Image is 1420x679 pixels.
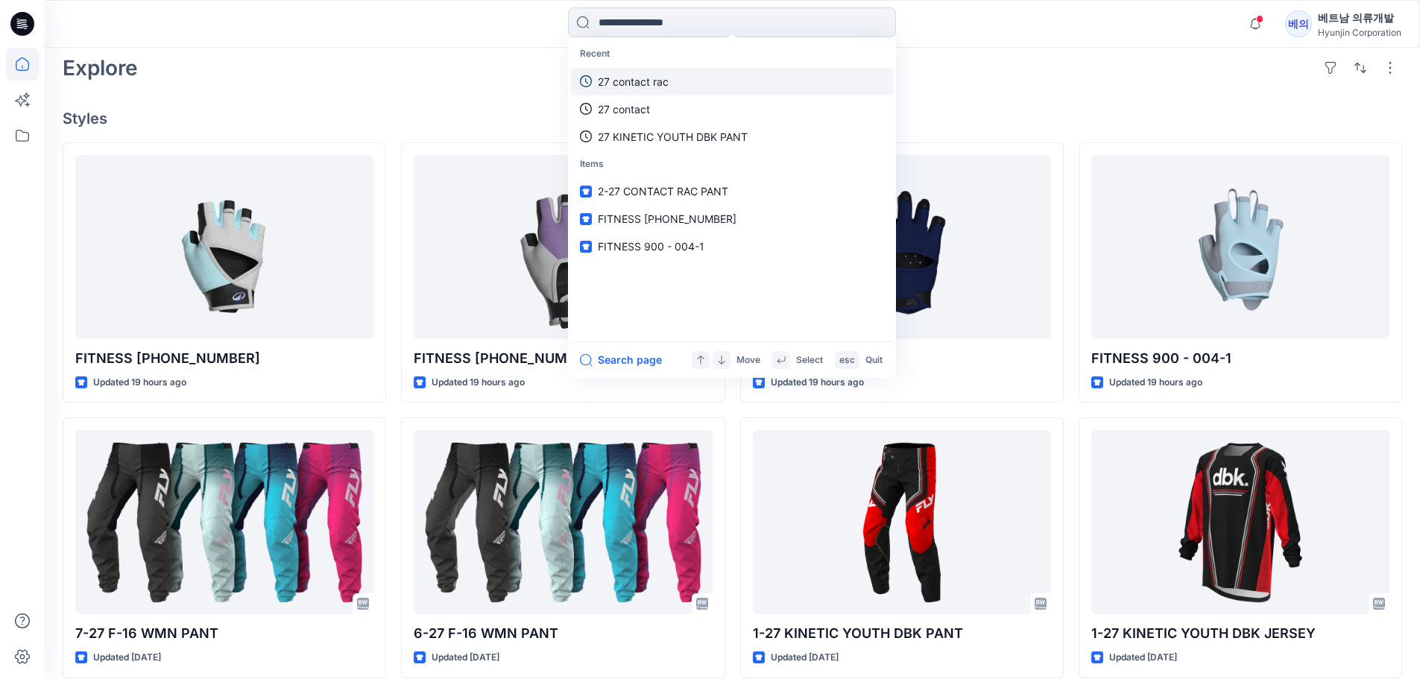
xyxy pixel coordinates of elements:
[571,177,893,205] a: 2-27 CONTACT RAC PANT
[1318,9,1401,27] div: 베트남 의류개발
[598,74,669,89] p: 27 contact rac
[571,68,893,95] a: 27 contact rac
[414,430,712,614] a: 6-27 F-16 WMN PANT
[1109,375,1202,391] p: Updated 19 hours ago
[93,375,186,391] p: Updated 19 hours ago
[571,205,893,233] a: FITNESS [PHONE_NUMBER]
[75,348,373,369] p: FITNESS [PHONE_NUMBER]
[75,155,373,339] a: FITNESS 900-006-1
[63,56,138,80] h2: Explore
[598,240,704,253] span: FITNESS 900 - 004-1
[1091,348,1389,369] p: FITNESS 900 - 004-1
[839,353,855,368] p: esc
[571,95,893,123] a: 27 contact
[93,650,161,666] p: Updated [DATE]
[598,212,736,225] span: FITNESS [PHONE_NUMBER]
[1091,430,1389,614] a: 1-27 KINETIC YOUTH DBK JERSEY
[1285,10,1312,37] div: 베의
[432,650,499,666] p: Updated [DATE]
[598,101,650,117] p: 27 contact
[75,623,373,644] p: 7-27 F-16 WMN PANT
[75,430,373,614] a: 7-27 F-16 WMN PANT
[414,623,712,644] p: 6-27 F-16 WMN PANT
[771,650,839,666] p: Updated [DATE]
[598,129,748,145] p: 27 KINETIC YOUTH DBK PANT
[414,348,712,369] p: FITNESS [PHONE_NUMBER]
[571,151,893,178] p: Items
[771,375,864,391] p: Updated 19 hours ago
[753,430,1051,614] a: 1-27 KINETIC YOUTH DBK PANT
[865,353,883,368] p: Quit
[1318,27,1401,38] div: Hyunjin Corporation
[753,348,1051,369] p: FITNESS 900 - 003
[796,353,823,368] p: Select
[571,233,893,260] a: FITNESS 900 - 004-1
[571,123,893,151] a: 27 KINETIC YOUTH DBK PANT
[753,155,1051,339] a: FITNESS 900 - 003
[736,353,760,368] p: Move
[1109,650,1177,666] p: Updated [DATE]
[1091,155,1389,339] a: FITNESS 900 - 004-1
[753,623,1051,644] p: 1-27 KINETIC YOUTH DBK PANT
[598,185,728,198] span: 2-27 CONTACT RAC PANT
[571,40,893,68] p: Recent
[63,110,1402,127] h4: Styles
[580,351,662,369] button: Search page
[1091,623,1389,644] p: 1-27 KINETIC YOUTH DBK JERSEY
[432,375,525,391] p: Updated 19 hours ago
[414,155,712,339] a: FITNESS 900-008-1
